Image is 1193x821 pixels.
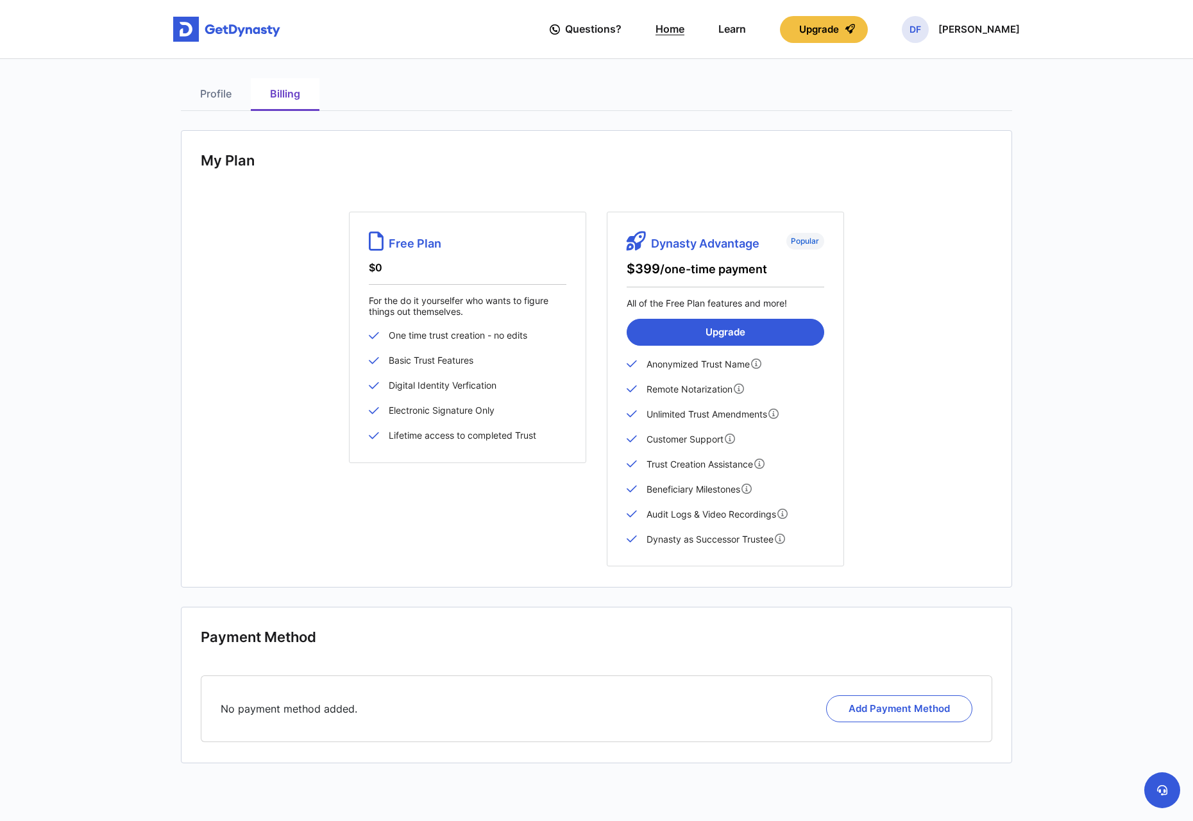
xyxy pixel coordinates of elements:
a: Billing [251,78,319,111]
button: DF[PERSON_NAME] [902,16,1020,43]
p: $0 [369,261,566,274]
span: DF [902,16,929,43]
div: Customer Support [647,432,735,446]
button: Add Payment Method [826,695,972,722]
button: Upgrade [780,16,868,43]
button: Upgrade [627,319,824,346]
p: [PERSON_NAME] [938,24,1020,35]
a: Home [656,11,684,47]
span: $399 [627,261,660,276]
span: Free Plan [369,232,441,251]
div: No payment method added. [221,695,471,722]
span: Questions? [565,17,622,41]
div: Digital Identity Verfication [389,378,496,392]
span: Dynasty Advantage [627,232,759,251]
span: My Plan [201,151,255,170]
p: For the do it yourselfer who wants to figure things out themselves. [369,295,566,317]
div: One time trust creation - no edits [389,328,527,342]
span: Popular [786,233,825,250]
div: Basic Trust Features [389,353,473,367]
p: All of the Free Plan features and more! [627,298,824,309]
div: Dynasty as Successor Trustee [647,532,785,546]
div: Beneficiary Milestones [647,482,752,496]
a: Questions? [550,11,622,47]
div: Electronic Signature Only [389,403,495,417]
div: Lifetime access to completed Trust [389,428,536,442]
div: Trust Creation Assistance [647,457,765,471]
img: Get started for free with Dynasty Trust Company [173,17,280,42]
div: Anonymized Trust Name [647,357,761,371]
span: Payment Method [201,628,316,647]
div: Audit Logs & Video Recordings [647,507,788,521]
div: Unlimited Trust Amendments [647,407,779,421]
span: Remote Notarization [647,382,732,396]
a: Profile [181,78,251,111]
span: /one-time payment [660,262,767,276]
a: Learn [718,11,746,47]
